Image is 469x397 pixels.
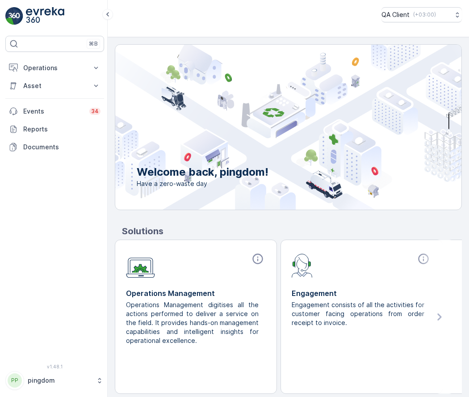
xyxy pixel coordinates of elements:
button: Asset [5,77,104,95]
button: PPpingdom [5,371,104,390]
span: Have a zero-waste day [137,179,268,188]
a: Documents [5,138,104,156]
p: Operations [23,63,86,72]
p: Solutions [122,224,462,238]
p: Asset [23,81,86,90]
p: QA Client [381,10,410,19]
img: module-icon [126,253,155,278]
button: QA Client(+03:00) [381,7,462,22]
p: Engagement [292,288,431,299]
p: Reports [23,125,100,134]
span: v 1.48.1 [5,364,104,369]
p: Welcome back, pingdom! [137,165,268,179]
a: Reports [5,120,104,138]
div: PP [8,373,22,388]
a: Events34 [5,102,104,120]
p: ⌘B [89,40,98,47]
p: Engagement consists of all the activities for customer facing operations from order receipt to in... [292,300,424,327]
p: 34 [91,108,99,115]
img: logo_light-DOdMpM7g.png [26,7,64,25]
p: Documents [23,143,100,152]
p: ( +03:00 ) [413,11,436,18]
p: pingdom [28,376,92,385]
p: Operations Management digitises all the actions performed to deliver a service on the field. It p... [126,300,259,345]
img: module-icon [292,253,313,278]
img: logo [5,7,23,25]
button: Operations [5,59,104,77]
p: Events [23,107,84,116]
p: Operations Management [126,288,266,299]
img: city illustration [75,45,461,210]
